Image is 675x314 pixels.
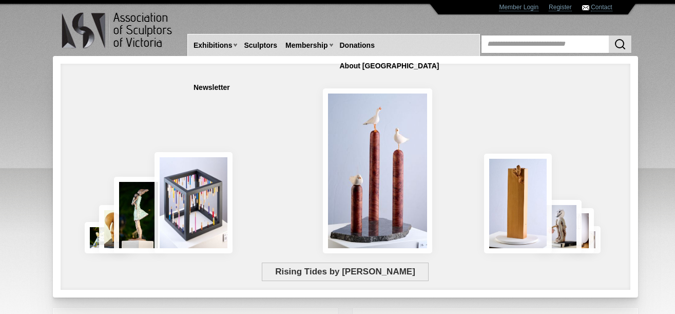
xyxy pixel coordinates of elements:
[155,152,232,253] img: Misaligned
[582,5,589,10] img: Contact ASV
[591,4,612,11] a: Contact
[499,4,538,11] a: Member Login
[281,36,332,55] a: Membership
[262,263,429,281] span: Rising Tides by [PERSON_NAME]
[336,36,379,55] a: Donations
[549,4,572,11] a: Register
[614,38,626,50] img: Search
[189,36,236,55] a: Exhibitions
[61,10,174,51] img: logo.png
[240,36,281,55] a: Sculptors
[323,88,432,253] img: Rising Tides
[537,200,582,253] img: Let There Be Light
[336,57,443,76] a: About [GEOGRAPHIC_DATA]
[484,154,552,253] img: Little Frog. Big Climb
[189,78,234,97] a: Newsletter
